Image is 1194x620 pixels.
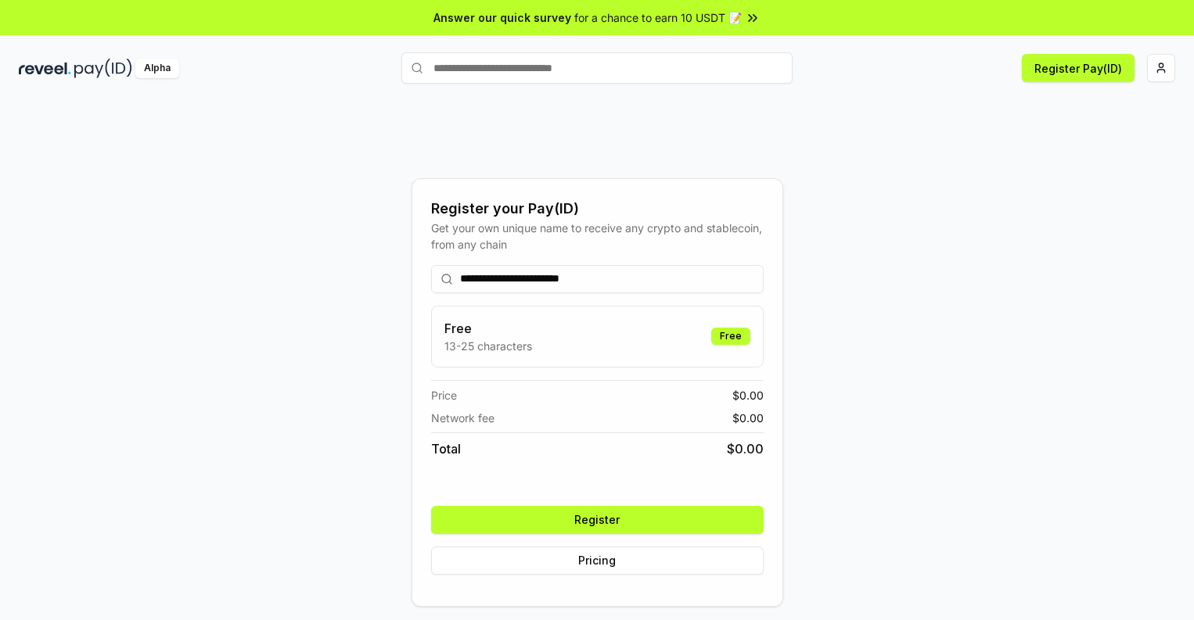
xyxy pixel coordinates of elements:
[431,547,764,575] button: Pricing
[444,319,532,338] h3: Free
[431,220,764,253] div: Get your own unique name to receive any crypto and stablecoin, from any chain
[431,387,457,403] span: Price
[727,439,764,458] span: $ 0.00
[135,59,179,78] div: Alpha
[732,387,764,403] span: $ 0.00
[74,59,132,78] img: pay_id
[1022,54,1135,82] button: Register Pay(ID)
[431,439,461,458] span: Total
[431,410,495,426] span: Network fee
[711,328,750,345] div: Free
[444,338,532,354] p: 13-25 characters
[19,59,71,78] img: reveel_dark
[574,9,742,26] span: for a chance to earn 10 USDT 📝
[431,506,764,534] button: Register
[431,198,764,220] div: Register your Pay(ID)
[433,9,571,26] span: Answer our quick survey
[732,410,764,426] span: $ 0.00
